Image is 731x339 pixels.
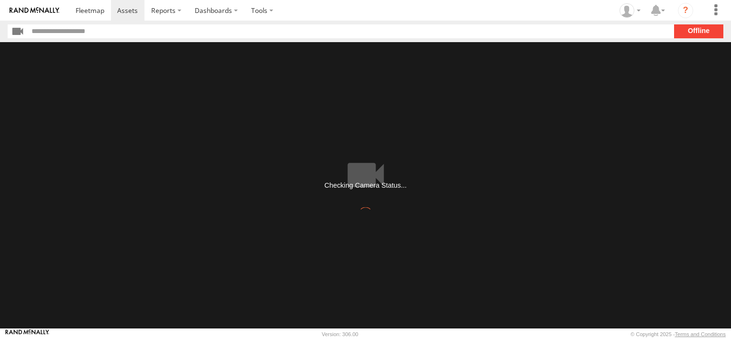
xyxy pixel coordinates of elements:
div: Lupe Hernandez [616,3,644,18]
a: Visit our Website [5,329,49,339]
div: © Copyright 2025 - [631,331,726,337]
img: rand-logo.svg [10,7,59,14]
i: ? [678,3,693,18]
a: Terms and Conditions [675,331,726,337]
div: Version: 306.00 [322,331,358,337]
